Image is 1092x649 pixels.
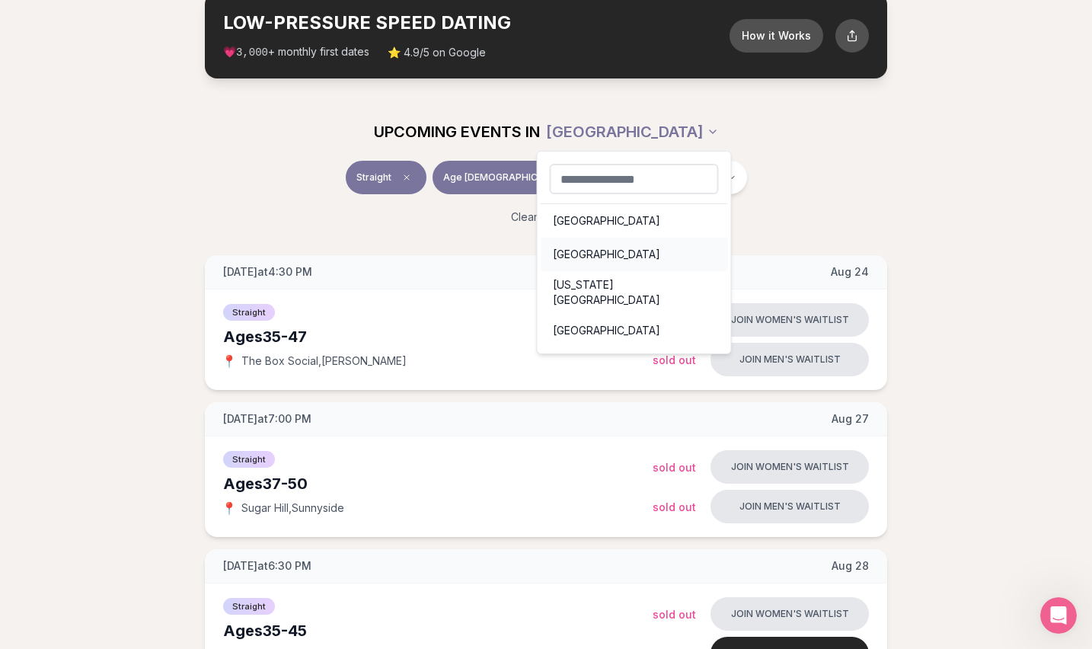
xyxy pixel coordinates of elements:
div: [US_STATE], D.C. [541,347,728,381]
div: [GEOGRAPHIC_DATA] [537,151,732,354]
div: [US_STATE][GEOGRAPHIC_DATA] [541,271,728,314]
div: [GEOGRAPHIC_DATA] [541,204,728,238]
iframe: Intercom live chat [1040,597,1077,634]
div: [GEOGRAPHIC_DATA] [541,314,728,347]
div: [GEOGRAPHIC_DATA] [541,238,728,271]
